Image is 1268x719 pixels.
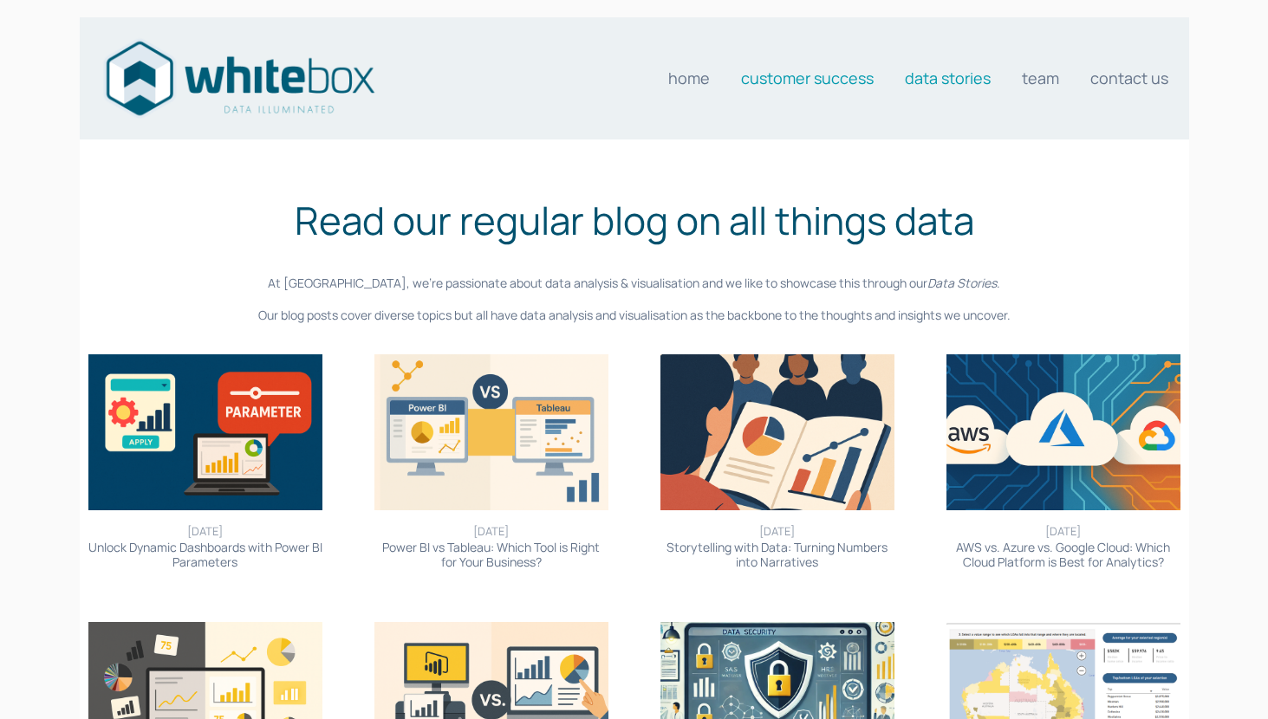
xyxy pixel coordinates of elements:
[927,275,997,291] em: Data Stories
[1022,61,1059,95] a: Team
[759,523,795,539] time: [DATE]
[660,354,894,510] img: Storytelling with Data: Turning Numbers into Narratives
[946,354,1180,510] img: AWS vs. Azure vs. Google Cloud: Which Cloud Platform is Best for Analytics?
[1045,523,1081,539] time: [DATE]
[88,539,322,570] a: Unlock Dynamic Dashboards with Power BI Parameters
[88,191,1180,249] h1: Read our regular blog on all things data
[374,354,608,510] img: Power BI vs Tableau: Which Tool is Right for Your Business?
[88,306,1180,325] p: Our blog posts cover diverse topics but all have data analysis and visualisation as the backbone ...
[956,539,1170,570] a: AWS vs. Azure vs. Google Cloud: Which Cloud Platform is Best for Analytics?
[88,274,1180,293] p: At [GEOGRAPHIC_DATA], we’re passionate about data analysis & visualisation and we like to showcas...
[741,61,874,95] a: Customer Success
[88,354,322,510] img: Unlock Dynamic Dashboards with Power BI Parameters
[905,61,991,95] a: Data stories
[187,523,223,539] time: [DATE]
[101,36,378,121] img: Data consultants
[1090,61,1168,95] a: Contact us
[668,61,710,95] a: Home
[667,539,888,570] a: Storytelling with Data: Turning Numbers into Narratives
[382,539,600,570] a: Power BI vs Tableau: Which Tool is Right for Your Business?
[473,523,509,539] time: [DATE]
